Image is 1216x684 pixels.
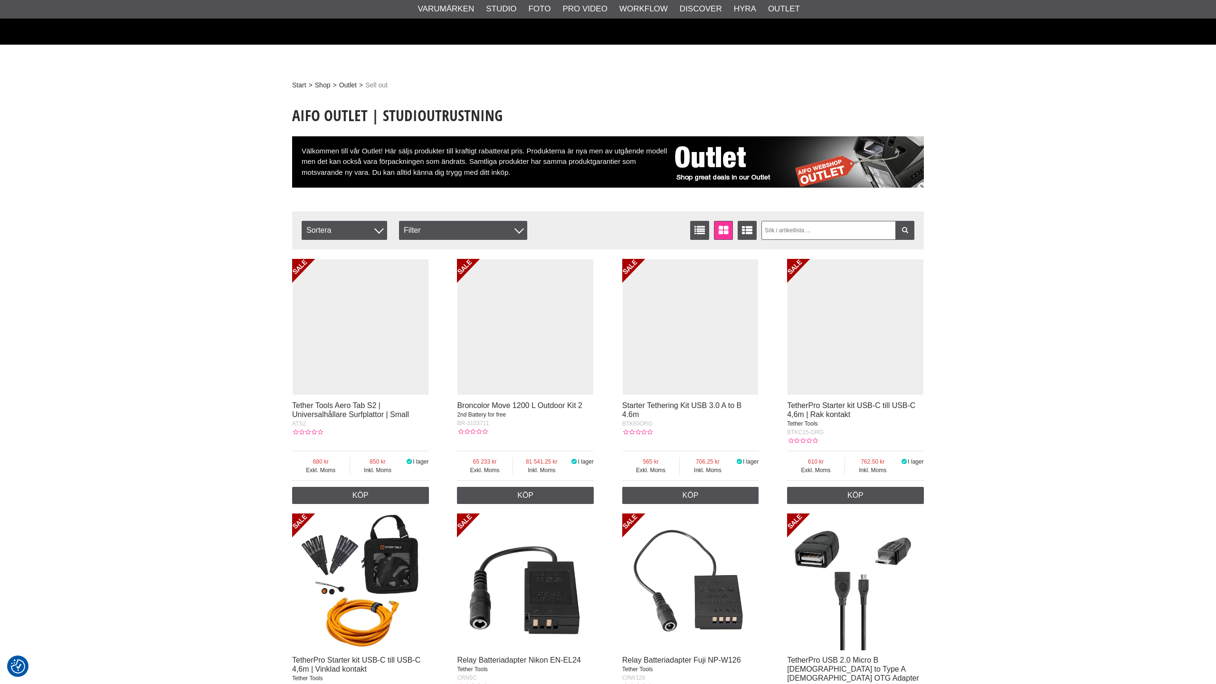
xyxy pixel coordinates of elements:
div: Välkommen till vår Outlet! Här säljs produkter till kraftigt rabatterat pris. Produkterna är nya ... [292,136,924,188]
div: Kundbetyg: 0 [787,437,817,445]
img: Aifo Outlet Sell Out [667,136,924,188]
span: Tether Tools [457,666,487,673]
span: CRN5C [457,674,476,681]
span: 680 [292,457,350,466]
span: Tether Tools [622,666,653,673]
a: Fönstervisning [714,221,733,240]
span: I lager [743,458,759,465]
a: Discover [680,3,722,15]
a: Pro Video [562,3,607,15]
span: 610 [787,457,845,466]
span: Exkl. Moms [787,466,845,475]
img: Relay Batteriadapter Fuji NP-W126 [622,513,759,650]
i: I lager [570,458,578,465]
span: 565 [622,457,680,466]
i: I lager [405,458,413,465]
a: Start [292,80,306,90]
span: Inkl. Moms [680,466,735,475]
a: Listvisning [690,221,709,240]
span: Tether Tools [787,420,817,427]
span: 2nd Battery for free [457,411,506,418]
img: TetherPro USB 2.0 Micro B Male to Type A Female OTG Adapter [787,513,924,650]
span: I lager [413,458,428,465]
span: Sortera [302,221,387,240]
a: Filtrera [895,221,914,240]
span: Exkl. Moms [457,466,512,475]
a: Outlet [339,80,357,90]
span: Sell out [365,80,388,90]
div: Filter [399,221,527,240]
a: Köp [292,487,429,504]
i: I lager [901,458,908,465]
a: Utökad listvisning [738,221,757,240]
span: BR-3103711 [457,420,489,427]
span: > [309,80,313,90]
span: > [332,80,336,90]
a: Varumärken [418,3,475,15]
a: Hyra [734,3,756,15]
span: Inkl. Moms [350,466,406,475]
div: Kundbetyg: 0 [292,428,323,437]
span: 81 541.25 [513,457,570,466]
button: Samtyckesinställningar [11,658,25,675]
i: I lager [735,458,743,465]
img: TetherPro Starter kit USB-C till USB-C 4,6m | Vinklad kontakt [292,513,429,650]
a: Outlet [768,3,800,15]
a: TetherPro Starter kit USB-C till USB-C 4,6m | Rak kontakt [787,401,915,418]
span: BTKC15-ORG [787,429,824,436]
span: ATS2 [292,420,306,427]
a: Köp [457,487,594,504]
a: Köp [787,487,924,504]
span: Exkl. Moms [622,466,680,475]
a: Foto [528,3,551,15]
span: 762.50 [845,457,901,466]
span: BTK60ORG [622,420,653,427]
a: Relay Batteriadapter Nikon EN-EL24 [457,656,581,664]
span: 706.25 [680,457,735,466]
span: I lager [908,458,923,465]
span: CRW126 [622,674,645,681]
a: Relay Batteriadapter Fuji NP-W126 [622,656,741,664]
a: Workflow [619,3,668,15]
div: Kundbetyg: 0 [457,427,487,436]
div: Kundbetyg: 0 [622,428,653,437]
a: TetherPro Starter kit USB-C till USB-C 4,6m | Vinklad kontakt [292,656,420,673]
span: I lager [578,458,594,465]
a: Starter Tethering Kit USB 3.0 A to B 4.6m [622,401,741,418]
span: Inkl. Moms [845,466,901,475]
span: 65 233 [457,457,512,466]
img: Revisit consent button [11,659,25,674]
a: Studio [486,3,516,15]
a: Köp [622,487,759,504]
span: Tether Tools [292,675,323,682]
a: TetherPro USB 2.0 Micro B [DEMOGRAPHIC_DATA] to Type A [DEMOGRAPHIC_DATA] OTG Adapter [787,656,919,682]
h1: Aifo Outlet | Studioutrustning [292,105,924,126]
img: Relay Batteriadapter Nikon EN-EL24 [457,513,594,650]
a: Shop [315,80,331,90]
span: > [359,80,363,90]
a: Broncolor Move 1200 L Outdoor Kit 2 [457,401,582,409]
span: Inkl. Moms [513,466,570,475]
input: Sök i artikellista ... [761,221,915,240]
span: 850 [350,457,406,466]
a: Tether Tools Aero Tab S2 | Universalhållare Surfplattor | Small [292,401,409,418]
span: Exkl. Moms [292,466,350,475]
